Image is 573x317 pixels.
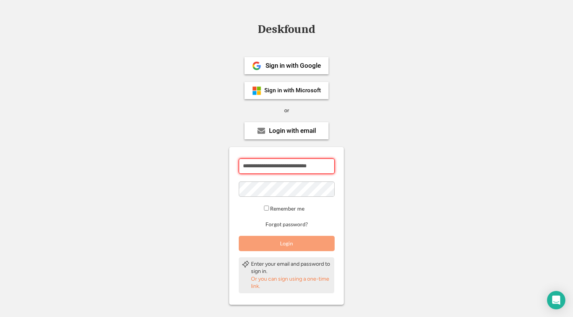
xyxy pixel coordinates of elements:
[269,127,316,134] div: Login with email
[251,260,331,275] div: Enter your email and password to sign in.
[284,107,289,114] div: or
[547,291,565,309] div: Open Intercom Messenger
[264,88,321,93] div: Sign in with Microsoft
[252,86,261,95] img: ms-symbollockup_mssymbol_19.png
[265,62,321,69] div: Sign in with Google
[251,275,331,290] div: Or you can sign using a one-time link.
[239,236,335,251] button: Login
[254,23,319,35] div: Deskfound
[264,221,309,228] button: Forgot password?
[252,61,261,70] img: 1024px-Google__G__Logo.svg.png
[270,205,304,212] label: Remember me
